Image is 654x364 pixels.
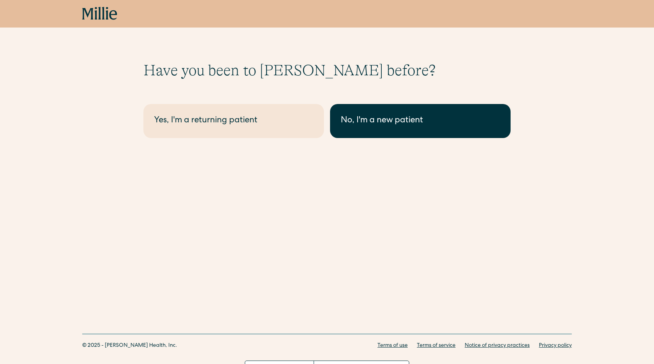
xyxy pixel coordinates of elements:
[465,342,530,350] a: Notice of privacy practices
[417,342,456,350] a: Terms of service
[330,104,511,138] a: No, I'm a new patient
[82,342,177,350] div: © 2025 - [PERSON_NAME] Health, Inc.
[143,104,324,138] a: Yes, I'm a returning patient
[539,342,572,350] a: Privacy policy
[143,61,511,80] h1: Have you been to [PERSON_NAME] before?
[377,342,408,350] a: Terms of use
[154,115,313,127] div: Yes, I'm a returning patient
[341,115,500,127] div: No, I'm a new patient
